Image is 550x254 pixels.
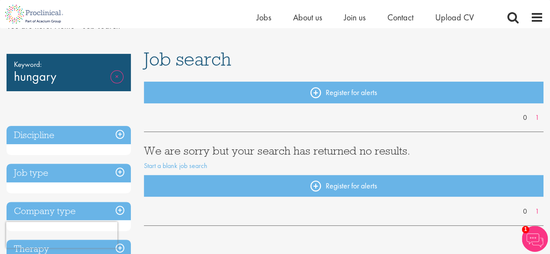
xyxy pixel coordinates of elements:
a: Join us [344,12,366,23]
a: Jobs [257,12,271,23]
a: 0 [519,207,531,217]
span: Job search [144,47,231,71]
span: Keyword: [14,58,123,70]
h3: We are sorry but your search has returned no results. [144,145,543,156]
iframe: reCAPTCHA [6,222,117,248]
a: 1 [531,113,543,123]
a: Register for alerts [144,82,543,103]
div: hungary [7,54,131,91]
a: Upload CV [435,12,474,23]
a: About us [293,12,322,23]
img: Chatbot [522,226,548,252]
a: Contact [387,12,413,23]
h3: Job type [7,164,131,182]
a: Remove [110,70,123,96]
span: 1 [522,226,529,233]
a: 1 [531,207,543,217]
h3: Discipline [7,126,131,145]
a: Start a blank job search [144,161,207,170]
h3: Company type [7,202,131,221]
a: Register for alerts [144,175,543,197]
a: 0 [519,113,531,123]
